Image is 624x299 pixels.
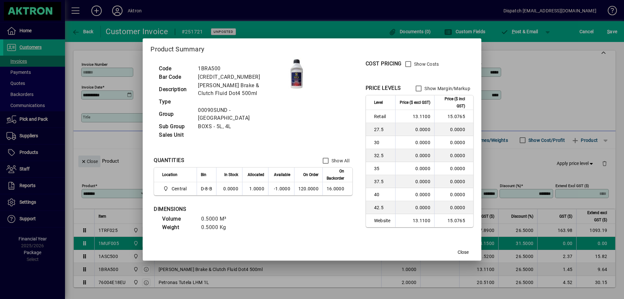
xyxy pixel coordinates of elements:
[195,73,280,81] td: [CREDIT_CARD_NUMBER]
[298,186,318,191] span: 120.0000
[434,175,473,188] td: 0.0000
[423,85,470,92] label: Show Margin/Markup
[156,122,195,131] td: Sub Group
[374,178,391,185] span: 37.5
[198,223,237,232] td: 0.5000 Kg
[395,175,434,188] td: 0.0000
[156,131,195,139] td: Sales Unit
[248,171,264,178] span: Allocated
[374,139,391,146] span: 30
[159,223,198,232] td: Weight
[242,182,268,195] td: 1.0000
[366,84,401,92] div: PRICE LEVELS
[162,185,189,193] span: Central
[322,182,352,195] td: 16.0000
[395,136,434,149] td: 0.0000
[195,122,280,131] td: BOXS - 5L, 4L
[162,171,177,178] span: Location
[395,188,434,201] td: 0.0000
[374,191,391,198] span: 40
[154,156,184,164] div: QUANTITIES
[216,182,242,195] td: 0.0000
[374,113,391,120] span: Retail
[330,157,349,164] label: Show All
[201,171,206,178] span: Bin
[197,182,216,195] td: D-8-B
[395,201,434,214] td: 0.0000
[395,162,434,175] td: 0.0000
[434,123,473,136] td: 0.0000
[274,171,290,178] span: Available
[143,38,481,57] h2: Product Summary
[434,149,473,162] td: 0.0000
[154,205,316,213] div: DIMENSIONS
[434,201,473,214] td: 0.0000
[374,126,391,133] span: 27.5
[374,152,391,159] span: 32.5
[374,165,391,172] span: 35
[195,81,280,98] td: [PERSON_NAME] Brake & Clutch Fluid Dot4 500ml
[156,73,195,81] td: Bar Code
[374,99,383,106] span: Level
[156,64,195,73] td: Code
[434,110,473,123] td: 15.0765
[434,188,473,201] td: 0.0000
[198,215,237,223] td: 0.5000 M³
[395,123,434,136] td: 0.0000
[195,106,280,122] td: 00090SUND - [GEOGRAPHIC_DATA]
[395,214,434,227] td: 13.1100
[374,217,391,224] span: Website
[156,98,195,106] td: Type
[458,249,469,256] span: Close
[395,110,434,123] td: 13.1100
[453,246,474,258] button: Close
[400,99,430,106] span: Price ($ excl GST)
[434,162,473,175] td: 0.0000
[374,204,391,211] span: 42.5
[268,182,294,195] td: -1.0000
[413,61,439,67] label: Show Costs
[434,136,473,149] td: 0.0000
[434,214,473,227] td: 15.0765
[438,95,465,110] span: Price ($ incl GST)
[159,215,198,223] td: Volume
[195,64,280,73] td: 1BRA500
[156,81,195,98] td: Description
[395,149,434,162] td: 0.0000
[366,60,402,68] div: COST PRICING
[303,171,318,178] span: On Order
[280,58,313,90] img: contain
[156,106,195,122] td: Group
[224,171,238,178] span: In Stock
[327,168,344,182] span: On Backorder
[172,185,187,192] span: Central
